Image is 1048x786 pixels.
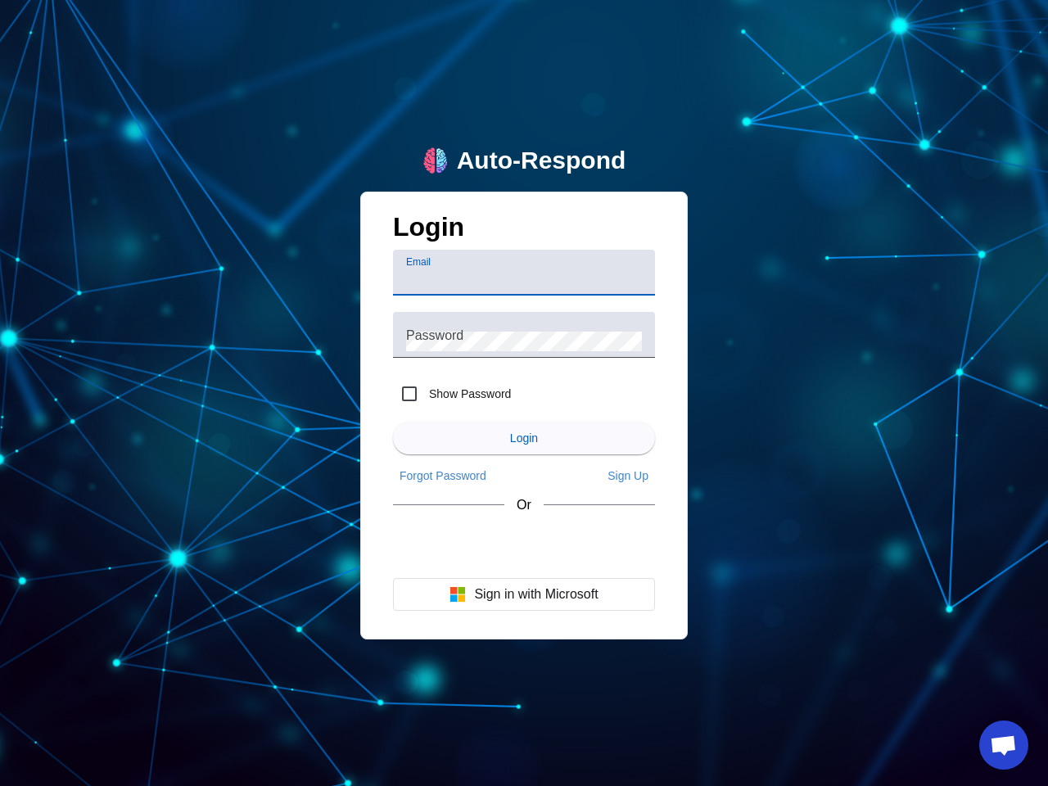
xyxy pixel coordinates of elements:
a: Open chat [979,720,1028,770]
label: Show Password [426,386,511,402]
button: Sign in with Microsoft [393,578,655,611]
span: Forgot Password [400,469,486,482]
iframe: Sign in with Google Button [385,527,663,563]
img: Microsoft logo [449,586,466,603]
mat-label: Password [406,328,463,342]
mat-label: Email [406,257,431,268]
span: Login [510,431,538,445]
button: Login [393,422,655,454]
div: Auto-Respond [457,147,626,175]
h1: Login [393,212,655,251]
span: Or [517,498,531,513]
span: Sign Up [608,469,648,482]
img: logo [422,147,449,174]
a: logoAuto-Respond [422,147,626,175]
